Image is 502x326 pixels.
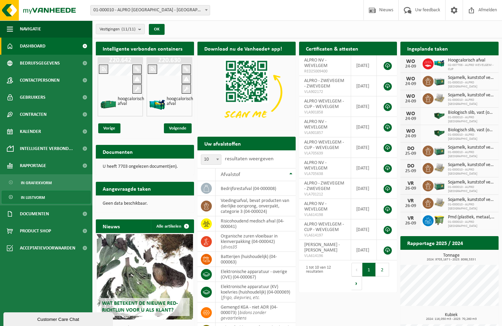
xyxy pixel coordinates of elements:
h4: hoogcalorisch afval [167,97,193,106]
span: Afvalstof [221,172,240,177]
td: [DATE] [351,158,377,178]
span: Vorige [98,123,120,133]
count: (11/11) [121,27,136,31]
span: ALPRO - ZWEVEGEM - ZWEVEGEM [304,181,344,191]
span: 2024: 9703,167 t - 2025: 8098,533 t [404,258,499,261]
img: HK-XZ-20-GN-12 [434,57,445,69]
div: WO [404,76,417,82]
span: Wat betekent de nieuwe RED-richtlijn voor u als klant? [102,301,178,313]
span: 10 [201,155,221,164]
h2: Rapportage 2025 / 2024 [400,236,470,249]
h4: hoogcalorisch afval [118,97,144,106]
h2: Ingeplande taken [400,42,455,55]
a: Alle artikelen [151,219,193,233]
span: Sojamelk, kunststof verpakking [448,145,495,150]
div: VR [404,216,417,221]
span: ALPRO NV - WEVELGEM [304,58,327,68]
span: 02-007706 - ALPRO WEVELGEM - CUP [448,63,495,71]
span: 01-000010 - ALPRO [GEOGRAPHIC_DATA] [448,203,495,211]
span: 01-000010 - ALPRO [GEOGRAPHIC_DATA] [448,220,495,228]
td: bedrijfsrestafval (04-000008) [216,181,296,196]
button: Previous [351,263,362,276]
td: [DATE] [351,76,377,96]
h2: Download nu de Vanheede+ app! [197,42,289,55]
span: Sojamelk, kunststof verpakking [448,197,495,203]
td: [DATE] [351,137,377,158]
div: DO [404,146,417,151]
img: HK-XS-16-GN-00 [434,110,445,121]
span: Sojamelk, kunststof verpakking [448,180,495,185]
a: In grafiekvorm [2,176,91,189]
h3: Tonnage [404,253,499,261]
span: 01-000010 - ALPRO NV - WEVELGEM [90,5,210,15]
span: Vestigingen [100,24,136,35]
span: Kalender [20,123,41,140]
img: LP-PA-00000-WDN-11 [434,92,445,104]
span: ALPRO NV - WEVELGEM [304,119,327,130]
iframe: chat widget [3,311,114,326]
span: RED25009400 [304,69,346,74]
img: PB-LB-0680-HPE-GN-01 [434,179,445,191]
span: 01-000010 - ALPRO [GEOGRAPHIC_DATA] [448,81,495,89]
span: Biologisch slib, vast (ongekende oorsprong agro- en voedingsindustrie of niet ag... [448,110,495,116]
img: WB-1100-HPE-GN-50 [434,214,445,226]
span: In grafiekvorm [21,176,52,189]
span: VLA901858 [304,110,346,115]
img: PB-LB-0680-HPE-GN-01 [434,75,445,86]
button: Next [351,276,362,290]
button: 2 [376,263,389,276]
img: LP-PA-00000-WDN-11 [434,197,445,208]
span: Documenten [20,205,49,222]
td: [DATE] [351,219,377,240]
span: Navigatie [20,21,41,38]
span: ALPRO WEVELGEM - CUP - WEVELGEM [304,99,344,109]
div: WO [404,128,417,134]
h2: Certificaten & attesten [299,42,365,55]
span: Rapportage [20,157,46,174]
p: Geen data beschikbaar. [103,201,187,206]
td: batterijen (huishoudelijk) (04-000063) [216,252,296,267]
h1: Z20.630 [148,57,190,64]
span: VLA705639 [304,151,346,156]
td: organische zuren vloeibaar in kleinverpakking (04-000042) | [216,231,296,252]
span: 01-000010 - ALPRO [GEOGRAPHIC_DATA] [448,116,495,124]
img: Download de VHEPlus App [197,55,296,129]
h2: Nieuws [96,219,127,233]
a: Bekijk rapportage [448,249,498,263]
td: gemengd KGA - niet ADR (04-000073) | [216,302,296,323]
h2: Intelligente verbonden containers [96,42,194,55]
span: In lijstvorm [21,191,45,204]
h2: Uw afvalstoffen [197,137,248,150]
button: 1 [362,263,376,276]
div: 24-09 [404,117,417,121]
a: In lijstvorm [2,191,91,204]
span: Contracten [20,106,47,123]
span: 01-000010 - ALPRO [GEOGRAPHIC_DATA] [448,98,495,106]
td: [DATE] [351,117,377,137]
td: risicohoudend medisch afval (04-000041) [216,216,296,231]
h2: Aangevraagde taken [96,182,158,195]
span: Acceptatievoorwaarden [20,240,75,257]
div: WO [404,59,417,64]
img: HK-XZ-20-GN-00 [100,96,117,113]
td: [DATE] [351,240,377,260]
div: 24-09 [404,82,417,86]
td: voedingsafval, bevat producten van dierlijke oorsprong, onverpakt, categorie 3 (04-000024) [216,196,296,216]
span: ALPRO - ZWEVEGEM - ZWEVEGEM [304,78,344,89]
span: ALPRO WEVELGEM - CUP - WEVELGEM [304,222,344,232]
span: Pmd (plastiek, metaal, drankkartons) (bedrijven) [448,215,495,220]
span: VLA614196 [304,253,346,259]
div: 24-09 [404,64,417,69]
span: Sojamelk, kunststof verpakking [448,93,495,98]
h3: Kubiek [404,313,499,321]
span: 01-000010 - ALPRO NV - WEVELGEM [91,5,210,15]
div: WO [404,111,417,117]
div: 24-09 [404,134,417,139]
img: PB-LB-0680-HPE-GN-01 [434,145,445,156]
a: Wat betekent de nieuwe RED-richtlijn voor u als klant? [97,234,193,320]
td: elektronische apparatuur - overige (OVE) (04-000067) [216,267,296,282]
p: U heeft 7703 ongelezen document(en). [103,164,187,169]
span: VLA701212 [304,192,346,197]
